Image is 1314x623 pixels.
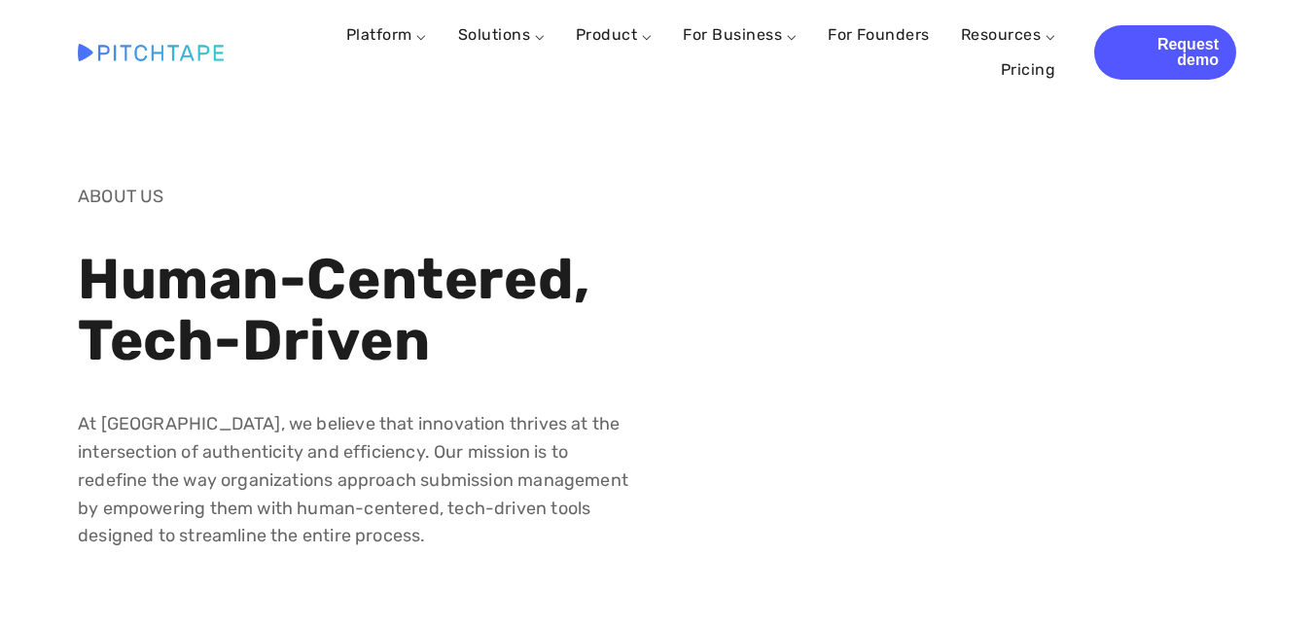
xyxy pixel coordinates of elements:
a: Resources ⌵ [961,25,1055,44]
a: Platform ⌵ [346,25,427,44]
a: Product ⌵ [576,25,652,44]
a: Request demo [1094,25,1236,80]
img: Pitchtape | Video Submission Management Software [78,44,224,60]
p: At [GEOGRAPHIC_DATA], we believe that innovation thrives at the intersection of authenticity and ... [78,410,641,550]
a: Solutions ⌵ [458,25,545,44]
h1: Human-Centered, Tech-Driven [78,249,641,373]
a: Pricing [1001,52,1055,87]
p: ABOUT US [78,183,641,211]
a: For Founders [828,17,930,52]
a: For Business ⌵ [683,25,797,44]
